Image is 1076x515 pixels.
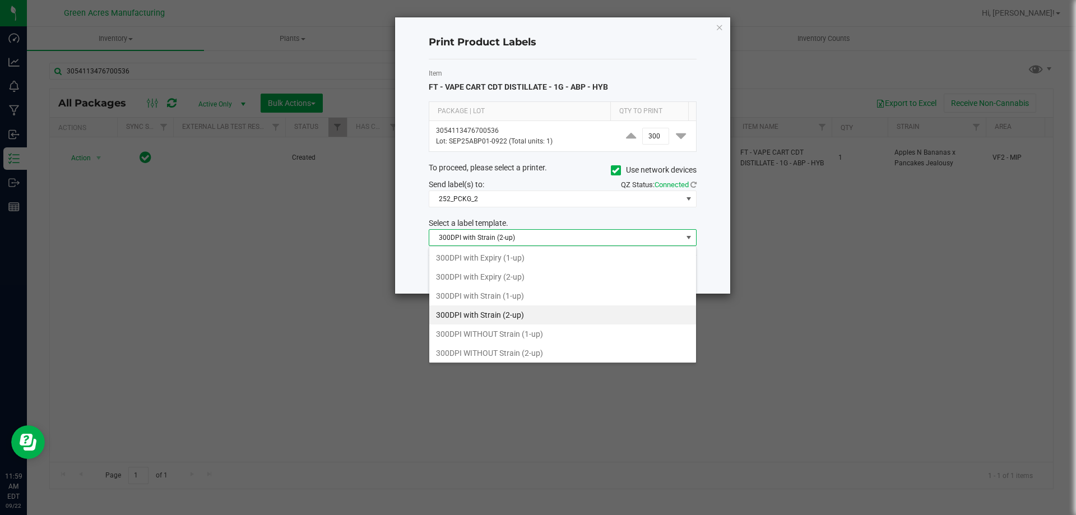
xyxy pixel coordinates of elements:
[429,82,608,91] span: FT - VAPE CART CDT DISTILLATE - 1G - ABP - HYB
[420,217,705,229] div: Select a label template.
[429,248,696,267] li: 300DPI with Expiry (1-up)
[611,164,697,176] label: Use network devices
[420,162,705,179] div: To proceed, please select a printer.
[429,344,696,363] li: 300DPI WITHOUT Strain (2-up)
[429,102,610,121] th: Package | Lot
[429,180,484,189] span: Send label(s) to:
[429,324,696,344] li: 300DPI WITHOUT Strain (1-up)
[429,68,697,78] label: Item
[436,136,609,147] p: Lot: SEP25ABP01-0922 (Total units: 1)
[621,180,697,189] span: QZ Status:
[429,35,697,50] h4: Print Product Labels
[429,305,696,324] li: 300DPI with Strain (2-up)
[610,102,688,121] th: Qty to Print
[655,180,689,189] span: Connected
[436,126,609,136] p: 3054113476700536
[429,267,696,286] li: 300DPI with Expiry (2-up)
[11,425,45,459] iframe: Resource center
[429,191,682,207] span: 252_PCKG_2
[429,286,696,305] li: 300DPI with Strain (1-up)
[429,230,682,245] span: 300DPI with Strain (2-up)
